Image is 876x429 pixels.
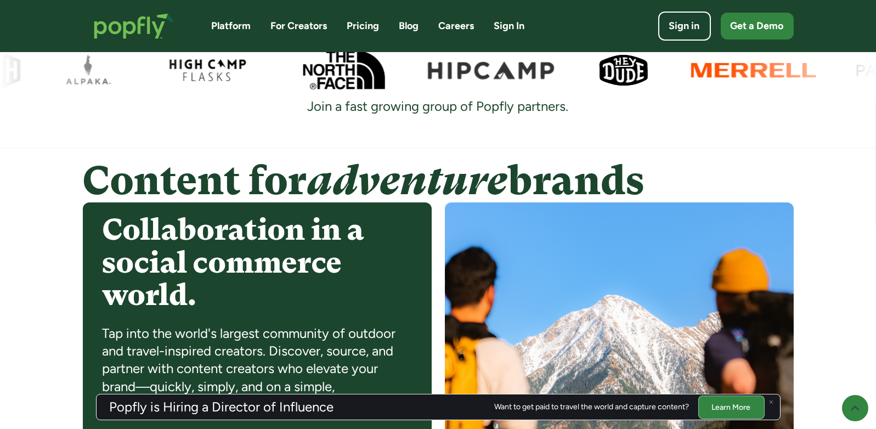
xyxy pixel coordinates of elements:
a: Learn More [698,395,765,419]
h3: Popfly is Hiring a Director of Influence [110,400,334,414]
div: Get a Demo [731,19,784,33]
a: Sign In [494,19,525,33]
a: Platform [212,19,251,33]
a: Pricing [347,19,380,33]
h4: Collaboration in a social commerce world. [103,213,412,311]
a: Get a Demo [721,13,794,39]
h4: Content for brands [83,159,794,202]
div: Join a fast growing group of Popfly partners. [295,98,582,115]
a: Careers [439,19,474,33]
div: Sign in [669,19,700,33]
a: Sign in [658,12,711,41]
div: Tap into the world's largest community of outdoor and travel-inspired creators. Discover, source,... [103,325,412,414]
a: Blog [399,19,419,33]
div: Want to get paid to travel the world and capture content? [495,403,690,411]
a: home [83,2,185,50]
a: For Creators [271,19,327,33]
em: adventure [307,158,508,204]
